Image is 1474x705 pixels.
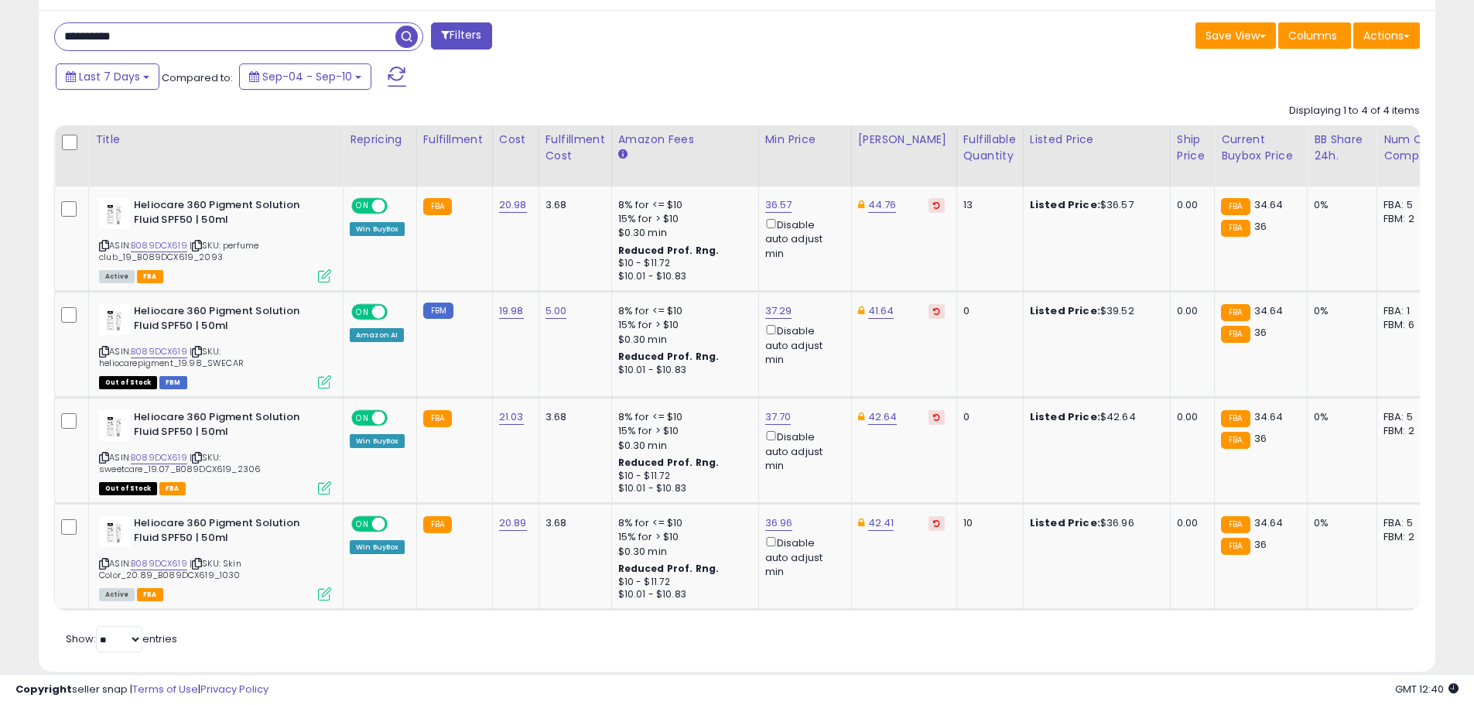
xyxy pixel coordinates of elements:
a: 42.41 [868,515,894,531]
span: All listings currently available for purchase on Amazon [99,270,135,283]
div: 0% [1314,198,1365,212]
span: Columns [1288,28,1337,43]
small: FBA [1221,198,1250,215]
div: 8% for <= $10 [618,304,747,318]
div: Disable auto adjust min [765,534,840,579]
div: $10.01 - $10.83 [618,364,747,377]
b: Reduced Prof. Rng. [618,562,720,575]
span: Show: entries [66,631,177,646]
div: $0.30 min [618,439,747,453]
span: Sep-04 - Sep-10 [262,69,352,84]
div: 15% for > $10 [618,424,747,438]
div: 0.00 [1177,198,1202,212]
div: 15% for > $10 [618,530,747,544]
div: $36.96 [1030,516,1158,530]
div: Listed Price [1030,132,1164,148]
span: 36 [1254,325,1267,340]
div: Repricing [350,132,410,148]
div: Amazon AI [350,328,404,342]
small: FBA [1221,304,1250,321]
div: $10 - $11.72 [618,257,747,270]
small: FBA [1221,410,1250,427]
b: Listed Price: [1030,409,1100,424]
b: Listed Price: [1030,197,1100,212]
img: 31KzhAi9+NL._SL40_.jpg [99,198,130,229]
b: Listed Price: [1030,515,1100,530]
a: 36.96 [765,515,793,531]
b: Heliocare 360 Pigment Solution Fluid SPF50 | 50ml [134,198,322,231]
div: 8% for <= $10 [618,410,747,424]
div: Disable auto adjust min [765,428,840,473]
div: Win BuyBox [350,222,405,236]
div: Fulfillment Cost [545,132,605,164]
span: | SKU: sweetcare_19.07_B089DCX619_2306 [99,451,261,474]
div: FBM: 6 [1383,318,1435,332]
button: Sep-04 - Sep-10 [239,63,371,90]
span: 34.64 [1254,409,1284,424]
div: 0.00 [1177,410,1202,424]
div: ASIN: [99,304,331,387]
div: Cost [499,132,532,148]
small: FBA [1221,220,1250,237]
button: Filters [431,22,491,50]
div: $0.30 min [618,226,747,240]
a: 5.00 [545,303,567,319]
strong: Copyright [15,682,72,696]
div: Title [95,132,337,148]
small: FBA [1221,326,1250,343]
a: B089DCX619 [131,345,187,358]
div: Amazon Fees [618,132,752,148]
div: 3.68 [545,410,600,424]
div: $10 - $11.72 [618,576,747,589]
div: $10.01 - $10.83 [618,482,747,495]
a: 21.03 [499,409,524,425]
b: Listed Price: [1030,303,1100,318]
span: ON [353,412,372,425]
div: 15% for > $10 [618,318,747,332]
div: 0 [963,304,1011,318]
b: Heliocare 360 Pigment Solution Fluid SPF50 | 50ml [134,304,322,337]
span: OFF [385,518,410,531]
a: 37.29 [765,303,792,319]
div: Win BuyBox [350,434,405,448]
small: FBM [423,303,453,319]
div: Disable auto adjust min [765,216,840,261]
a: Privacy Policy [200,682,268,696]
div: 8% for <= $10 [618,198,747,212]
span: All listings currently available for purchase on Amazon [99,588,135,601]
small: FBA [423,516,452,533]
img: 31KzhAi9+NL._SL40_.jpg [99,410,130,441]
a: 41.64 [868,303,894,319]
small: Amazon Fees. [618,148,628,162]
small: FBA [1221,538,1250,555]
button: Last 7 Days [56,63,159,90]
span: ON [353,306,372,319]
div: $42.64 [1030,410,1158,424]
div: Displaying 1 to 4 of 4 items [1289,104,1420,118]
b: Heliocare 360 Pigment Solution Fluid SPF50 | 50ml [134,516,322,549]
a: B089DCX619 [131,451,187,464]
div: 0.00 [1177,304,1202,318]
span: 34.64 [1254,197,1284,212]
small: FBA [423,198,452,215]
div: FBA: 5 [1383,410,1435,424]
div: Disable auto adjust min [765,322,840,367]
span: 36 [1254,431,1267,446]
span: 2025-09-18 12:40 GMT [1395,682,1459,696]
div: FBA: 1 [1383,304,1435,318]
div: $36.57 [1030,198,1158,212]
div: FBM: 2 [1383,212,1435,226]
div: Min Price [765,132,845,148]
b: Reduced Prof. Rng. [618,244,720,257]
span: OFF [385,306,410,319]
div: 0.00 [1177,516,1202,530]
div: 0% [1314,304,1365,318]
span: Compared to: [162,70,233,85]
div: 8% for <= $10 [618,516,747,530]
div: FBM: 2 [1383,530,1435,544]
span: FBA [159,482,186,495]
span: All listings that are currently out of stock and unavailable for purchase on Amazon [99,376,157,389]
span: OFF [385,412,410,425]
b: Reduced Prof. Rng. [618,350,720,363]
div: 0% [1314,516,1365,530]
